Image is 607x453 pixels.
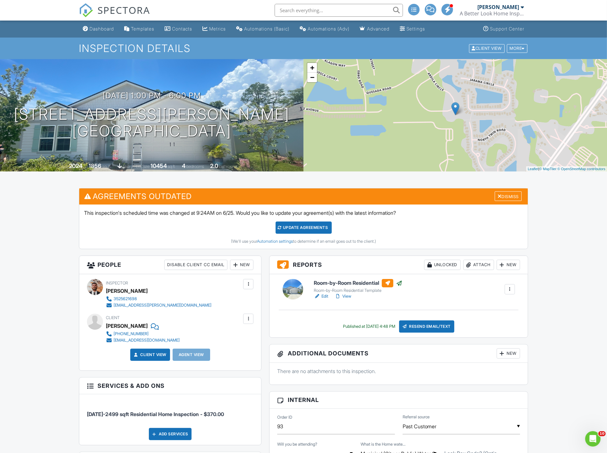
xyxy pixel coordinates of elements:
[585,431,601,447] iframe: Intercom live chat
[114,338,180,343] div: [EMAIL_ADDRESS][DOMAIN_NAME]
[477,4,519,10] div: [PERSON_NAME]
[186,164,204,169] span: bedrooms
[497,260,520,270] div: New
[172,26,192,31] div: Contacts
[106,302,211,309] a: [EMAIL_ADDRESS][PERSON_NAME][DOMAIN_NAME]
[209,26,226,31] div: Metrics
[79,205,528,249] div: This inspection's scheduled time was changed at 9:24AM on 6/25. Would you like to update your agr...
[468,46,506,50] a: Client View
[277,441,317,447] label: Will you be attending?
[200,23,228,35] a: Metrics
[490,26,524,31] div: Support Center
[463,260,494,270] div: Attach
[497,348,520,359] div: New
[307,73,317,82] a: Zoom out
[106,315,120,320] span: Client
[106,296,211,302] a: 3525621698
[79,3,93,17] img: The Best Home Inspection Software - Spectora
[257,239,293,244] a: Automation settings
[526,166,607,172] div: |
[276,222,332,234] div: Update Agreements
[14,106,290,140] h1: [STREET_ADDRESS][PERSON_NAME] [GEOGRAPHIC_DATA]
[114,296,137,301] div: 3525621698
[106,281,128,285] span: Inspector
[314,279,402,287] h6: Room-by-Room Residential
[149,428,192,440] div: Add Services
[308,26,349,31] div: Automations (Adv)
[335,293,351,300] a: View
[210,162,218,169] div: 2.0
[69,162,82,169] div: 2024
[79,378,261,394] h3: Services & Add ons
[361,441,406,447] label: What is the Home water source?
[460,10,524,17] div: A Better Look Home Inspections
[89,162,101,169] div: 1856
[397,23,428,35] a: Settings
[406,26,425,31] div: Settings
[87,411,224,417] span: [DATE]-2499 sqft Residential Home Inspection - $370.00
[269,392,528,408] h3: Internal
[150,162,167,169] div: 10454
[103,91,201,100] h3: [DATE] 1:00 pm - 6:00 pm
[297,23,352,35] a: Automations (Advanced)
[230,260,253,270] div: New
[314,279,402,293] a: Room-by-Room Residential Room-by-Room Residential Template
[162,23,195,35] a: Contacts
[367,26,389,31] div: Advanced
[424,260,461,270] div: Unlocked
[84,239,523,244] div: (We'll use your to determine if an email goes out to the client.)
[79,9,150,22] a: SPECTORA
[168,164,176,169] span: sq.ft.
[307,63,317,73] a: Zoom in
[399,320,454,333] div: Resend Email/Text
[269,256,528,274] h3: Reports
[495,191,522,201] div: Dismiss
[403,414,430,420] label: Referral source
[123,164,130,169] span: slab
[357,23,392,35] a: Advanced
[122,23,157,35] a: Templates
[528,167,538,171] a: Leaflet
[275,4,403,17] input: Search everything...
[343,324,395,329] div: Published at [DATE] 4:48 PM
[61,164,68,169] span: Built
[136,164,150,169] span: Lot Size
[106,286,148,296] div: [PERSON_NAME]
[98,3,150,17] span: SPECTORA
[106,321,148,331] div: [PERSON_NAME]
[80,23,116,35] a: Dashboard
[539,167,557,171] a: © MapTiler
[106,337,180,344] a: [EMAIL_ADDRESS][DOMAIN_NAME]
[314,288,402,293] div: Room-by-Room Residential Template
[598,431,606,436] span: 10
[90,26,114,31] div: Dashboard
[481,23,527,35] a: Support Center
[269,344,528,363] h3: Additional Documents
[79,256,261,274] h3: People
[182,162,185,169] div: 4
[133,352,167,358] a: Client View
[79,188,528,204] h3: Agreements Outdated
[469,44,505,53] div: Client View
[114,331,149,336] div: [PHONE_NUMBER]
[219,164,237,169] span: bathrooms
[164,260,227,270] div: Disable Client CC Email
[79,43,528,54] h1: Inspection Details
[114,303,211,308] div: [EMAIL_ADDRESS][PERSON_NAME][DOMAIN_NAME]
[234,23,292,35] a: Automations (Basic)
[244,26,289,31] div: Automations (Basic)
[87,399,253,423] li: Service: 2000-2499 sqft Residential Home Inspection
[102,164,111,169] span: sq. ft.
[106,331,180,337] a: [PHONE_NUMBER]
[277,414,292,420] label: Order ID
[277,368,520,375] p: There are no attachments to this inspection.
[558,167,605,171] a: © OpenStreetMap contributors
[314,293,328,300] a: Edit
[131,26,154,31] div: Templates
[507,44,528,53] div: More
